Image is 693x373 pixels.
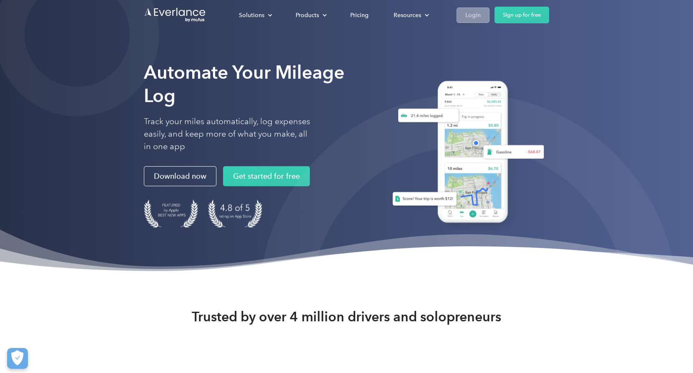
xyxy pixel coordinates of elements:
[144,115,311,153] p: Track your miles automatically, log expenses easily, and keep more of what you make, all in one app
[223,166,310,186] a: Get started for free
[144,7,206,23] a: Go to homepage
[342,8,377,23] a: Pricing
[350,10,369,20] div: Pricing
[465,10,481,20] div: Login
[457,8,490,23] a: Login
[144,200,198,228] img: Badge for Featured by Apple Best New Apps
[296,10,319,20] div: Products
[385,8,436,23] div: Resources
[495,7,549,23] a: Sign up for free
[287,8,334,23] div: Products
[231,8,279,23] div: Solutions
[239,10,264,20] div: Solutions
[394,10,421,20] div: Resources
[144,166,216,186] a: Download now
[144,61,344,107] strong: Automate Your Mileage Log
[7,348,28,369] button: Cookies Settings
[208,200,262,228] img: 4.9 out of 5 stars on the app store
[382,75,549,233] img: Everlance, mileage tracker app, expense tracking app
[192,308,501,325] strong: Trusted by over 4 million drivers and solopreneurs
